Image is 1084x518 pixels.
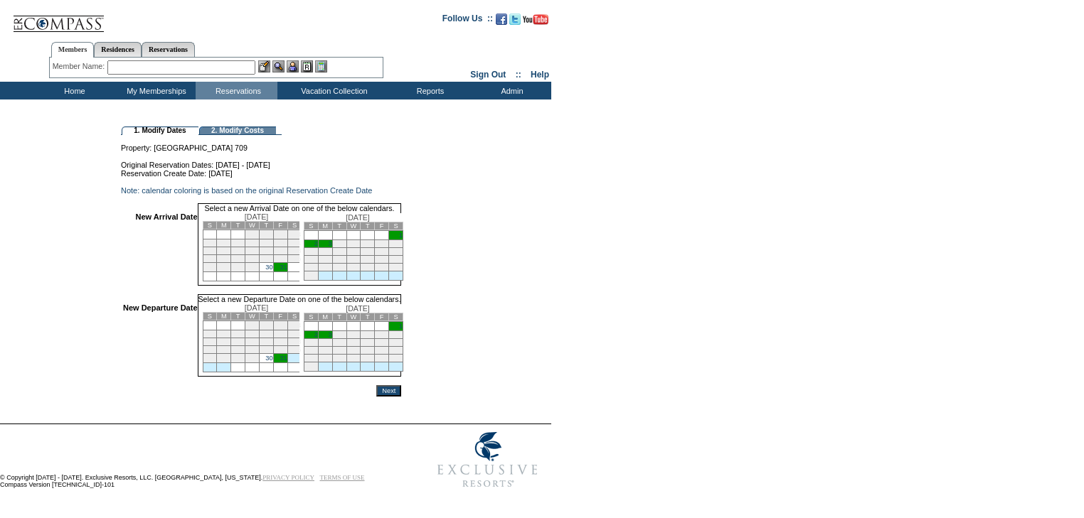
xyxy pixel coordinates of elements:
img: Impersonate [287,60,299,72]
td: 2. Modify Costs [199,126,276,135]
td: M [318,313,332,321]
td: 17 [273,338,287,346]
a: 1 [399,232,403,239]
td: 13 [217,247,231,255]
a: 2 [314,240,318,247]
a: 3 [328,331,331,338]
td: 12 [203,247,217,255]
td: 16 [304,347,318,355]
td: 12 [346,339,361,347]
td: 12 [346,248,361,256]
td: W [346,313,361,321]
td: 15 [389,339,403,347]
td: 9 [259,330,273,338]
td: 5 [346,240,361,248]
td: S [203,222,217,230]
td: 24 [273,255,287,263]
td: 18 [287,338,302,346]
td: 4 [332,331,346,339]
td: 10 [318,248,332,256]
img: b_calculator.gif [315,60,327,72]
td: F [375,222,389,230]
td: 4 [287,321,302,330]
td: M [318,222,332,230]
td: 11 [332,339,346,347]
td: T [231,313,245,320]
td: 26 [346,355,361,362]
td: W [346,222,361,230]
td: 17 [273,247,287,255]
td: W [245,222,260,230]
td: New Arrival Date [123,212,198,286]
td: 4 [287,230,302,239]
td: 30 [304,362,318,372]
td: 17 [318,256,332,264]
input: Next [376,385,401,396]
td: 6 [217,330,231,338]
td: 18 [287,247,302,255]
td: 6 [361,331,375,339]
td: 29 [389,264,403,271]
td: 21 [375,347,389,355]
a: Sign Out [470,70,506,80]
td: 25 [287,255,302,263]
td: 22 [389,256,403,264]
td: 14 [231,247,245,255]
td: 8 [245,330,260,338]
td: 10 [273,330,287,338]
td: 15 [245,247,260,255]
td: 20 [217,346,231,354]
td: 24 [273,346,287,354]
td: 19 [346,256,361,264]
td: T [361,313,375,321]
a: Subscribe to our YouTube Channel [523,18,548,26]
span: :: [516,70,521,80]
td: 16 [259,247,273,255]
td: 11 [332,248,346,256]
td: S [287,222,302,230]
td: 25 [332,264,346,271]
td: T [361,222,375,230]
td: 22 [389,347,403,355]
a: Members [51,42,95,58]
td: 26 [203,263,217,272]
td: 26 [346,264,361,271]
td: Reservation Create Date: [DATE] [121,169,401,178]
td: T [259,222,273,230]
td: 28 [375,355,389,362]
td: 9 [304,339,318,347]
td: 16 [259,338,273,346]
td: 12 [203,338,217,346]
td: 1 [245,321,260,330]
td: 8 [389,331,403,339]
td: 25 [287,346,302,354]
td: 1. Modify Dates [122,126,198,135]
img: Follow us on Twitter [509,14,521,25]
td: 19 [346,347,361,355]
td: 8 [389,240,403,248]
td: 27 [361,264,375,271]
img: Exclusive Resorts [424,424,551,495]
td: Reservations [196,82,277,99]
td: 22 [245,255,260,263]
td: S [389,222,403,230]
td: 2 [259,321,273,330]
td: F [273,222,287,230]
td: 18 [332,347,346,355]
td: Vacation Collection [277,82,388,99]
td: 29 [389,355,403,362]
img: Become our fan on Facebook [496,14,507,25]
td: S [203,313,217,320]
td: 24 [318,264,332,271]
td: Property: [GEOGRAPHIC_DATA] 709 [121,135,401,152]
td: 17 [318,347,332,355]
td: 1 [245,230,260,239]
td: F [273,313,287,320]
td: 20 [361,256,375,264]
td: Home [32,82,114,99]
td: 11 [287,239,302,247]
td: 9 [259,239,273,247]
td: 24 [318,355,332,362]
td: 14 [375,248,389,256]
td: 6 [361,240,375,248]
